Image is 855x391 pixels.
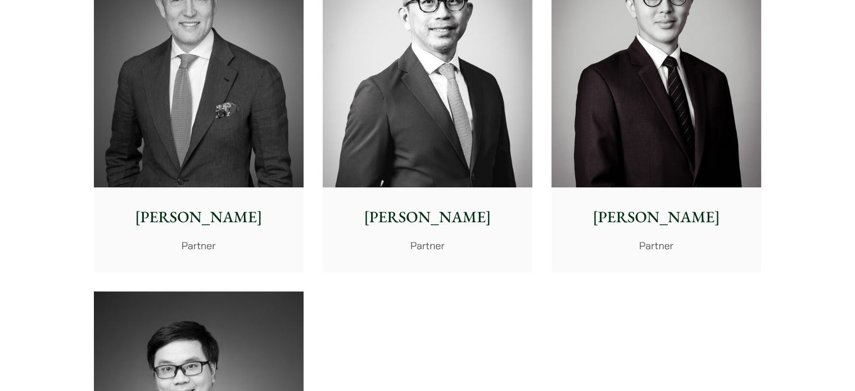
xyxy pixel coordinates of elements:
[103,205,295,229] p: [PERSON_NAME]
[103,238,295,253] p: Partner
[332,238,523,253] p: Partner
[560,205,752,229] p: [PERSON_NAME]
[560,238,752,253] p: Partner
[332,205,523,229] p: [PERSON_NAME]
